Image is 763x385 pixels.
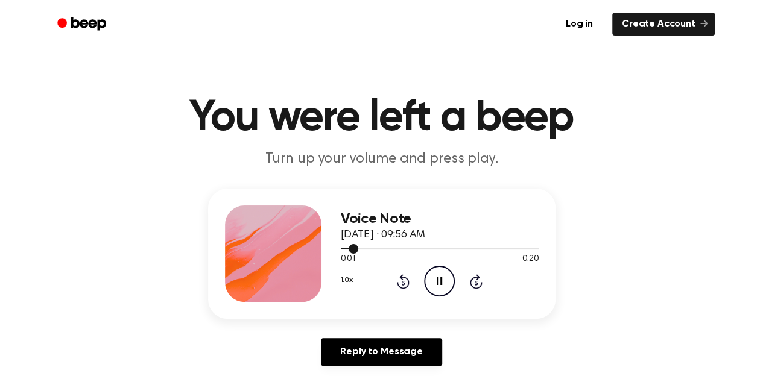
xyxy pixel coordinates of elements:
[150,149,613,169] p: Turn up your volume and press play.
[321,338,442,366] a: Reply to Message
[341,211,539,227] h3: Voice Note
[612,13,715,36] a: Create Account
[522,253,538,266] span: 0:20
[73,96,691,140] h1: You were left a beep
[341,270,353,290] button: 1.0x
[49,13,117,36] a: Beep
[341,253,356,266] span: 0:01
[554,10,605,38] a: Log in
[341,230,425,240] span: [DATE] · 09:56 AM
